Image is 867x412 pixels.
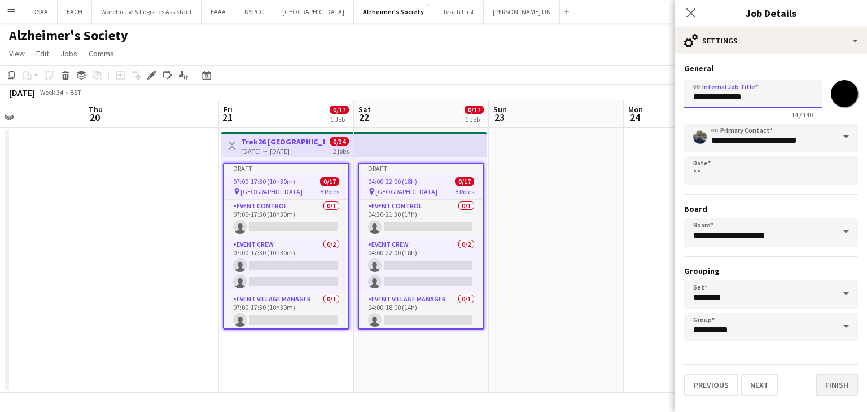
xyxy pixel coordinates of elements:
div: [DATE] [9,87,35,98]
span: 0/34 [330,137,349,146]
a: Jobs [56,46,82,61]
span: 04:00-22:00 (18h) [368,177,417,186]
button: [PERSON_NAME] UK [484,1,560,23]
span: 0/17 [330,106,349,114]
a: Edit [32,46,54,61]
h3: Grouping [684,266,858,276]
span: Jobs [60,49,77,59]
h1: Alzheimer's Society [9,27,128,44]
span: 21 [222,111,233,124]
span: Comms [89,49,114,59]
button: Next [741,374,778,396]
span: 0/17 [320,177,339,186]
span: Thu [89,104,103,115]
div: 1 Job [465,115,483,124]
div: 1 Job [330,115,348,124]
app-card-role: Event Control0/107:00-17:30 (10h30m) [224,200,348,238]
span: 8 Roles [455,187,474,196]
app-card-role: Event Village Manager0/107:00-17:30 (10h30m) [224,293,348,331]
div: Settings [675,27,867,54]
span: Week 34 [37,88,65,97]
span: View [9,49,25,59]
button: EACH [58,1,92,23]
span: 8 Roles [320,187,339,196]
div: Draft [224,164,348,173]
div: 2 jobs [333,146,349,155]
span: 0/17 [465,106,484,114]
span: [GEOGRAPHIC_DATA] [240,187,303,196]
span: Mon [628,104,643,115]
div: BST [70,88,81,97]
div: [DATE] → [DATE] [241,147,325,155]
h3: General [684,63,858,73]
a: View [5,46,29,61]
span: 22 [357,111,371,124]
span: Edit [36,49,49,59]
span: 14 / 140 [782,111,822,119]
h3: Trek26 [GEOGRAPHIC_DATA] [241,137,325,147]
button: EAAA [202,1,235,23]
button: Alzheimer's Society [354,1,433,23]
button: [GEOGRAPHIC_DATA] [273,1,354,23]
button: Finish [816,374,858,396]
span: 23 [492,111,507,124]
h3: Job Details [675,6,867,20]
span: Sun [493,104,507,115]
app-card-role: Event Village Manager0/104:00-18:00 (14h) [359,293,483,331]
span: 07:00-17:30 (10h30m) [233,177,295,186]
span: [GEOGRAPHIC_DATA] [375,187,437,196]
span: 20 [87,111,103,124]
app-card-role: Event Crew0/204:00-22:00 (18h) [359,238,483,293]
span: 0/17 [455,177,474,186]
span: Fri [224,104,233,115]
app-card-role: Event Crew0/207:00-17:30 (10h30m) [224,238,348,293]
app-job-card: Draft07:00-17:30 (10h30m)0/17 [GEOGRAPHIC_DATA]8 RolesEvent Control0/107:00-17:30 (10h30m) Event ... [223,163,349,330]
app-card-role: Event Control0/104:30-21:30 (17h) [359,200,483,238]
app-job-card: Draft04:00-22:00 (18h)0/17 [GEOGRAPHIC_DATA]8 RolesEvent Control0/104:30-21:30 (17h) Event Crew0/... [358,163,484,330]
button: NSPCC [235,1,273,23]
a: Comms [84,46,119,61]
span: Sat [358,104,371,115]
span: 24 [627,111,643,124]
button: Warehouse & Logistics Assistant [92,1,202,23]
button: DSAA [23,1,58,23]
button: Previous [684,374,738,396]
button: Teach First [433,1,484,23]
div: Draft [359,164,483,173]
h3: Board [684,204,858,214]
